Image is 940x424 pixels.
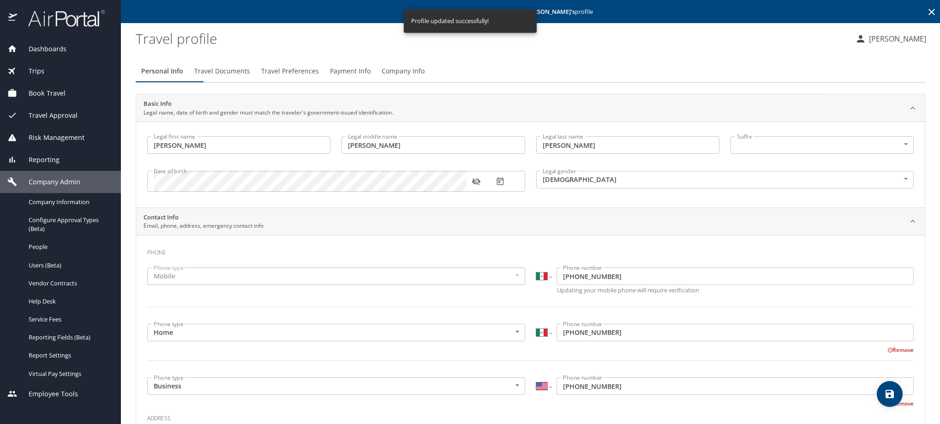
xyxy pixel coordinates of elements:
h3: Phone [147,242,914,258]
div: ​ [730,136,914,154]
h2: Basic Info [144,99,393,109]
p: Updating your mobile phone will require verification [557,287,914,293]
span: Travel Documents [194,66,250,77]
span: People [29,242,110,251]
span: Company Information [29,198,110,206]
span: Employee Tools [17,389,78,399]
span: Personal Info [141,66,183,77]
span: Risk Management [17,133,84,143]
span: Report Settings [29,351,110,360]
div: Basic InfoLegal name, date of birth and gender must match the traveler's government-issued identi... [136,121,925,207]
span: Service Fees [29,315,110,324]
img: airportal-logo.png [18,9,105,27]
span: Help Desk [29,297,110,306]
span: Reporting [17,155,60,165]
button: Remove [887,400,914,407]
div: Profile updated successfully! [411,12,489,30]
span: Virtual Pay Settings [29,369,110,378]
span: Reporting Fields (Beta) [29,333,110,342]
div: Home [147,324,525,341]
p: Legal name, date of birth and gender must match the traveler's government-issued identification. [144,109,393,117]
p: Email, phone, address, emergency contact info [144,222,263,230]
div: Basic InfoLegal name, date of birth and gender must match the traveler's government-issued identi... [136,94,925,122]
button: [PERSON_NAME] [851,30,930,47]
span: Travel Preferences [261,66,319,77]
h2: Contact Info [144,213,263,222]
h3: Address [147,408,914,424]
img: icon-airportal.png [8,9,18,27]
p: [PERSON_NAME] [866,33,926,44]
span: Dashboards [17,44,66,54]
span: Configure Approval Types (Beta) [29,216,110,233]
button: Remove [887,346,914,354]
div: [DEMOGRAPHIC_DATA] [536,171,914,188]
button: save [877,381,903,407]
div: Profile [136,60,925,82]
p: Editing profile [124,9,937,15]
span: Company Info [382,66,425,77]
div: Contact InfoEmail, phone, address, emergency contact info [136,208,925,236]
span: Users (Beta) [29,261,110,270]
span: Trips [17,66,44,76]
span: Travel Approval [17,110,78,121]
h1: Travel profile [136,24,848,53]
div: Business [147,377,525,395]
span: Book Travel [17,88,66,98]
span: Payment Info [330,66,371,77]
span: Company Admin [17,177,80,187]
span: Vendor Contracts [29,279,110,288]
div: Mobile [147,267,525,285]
